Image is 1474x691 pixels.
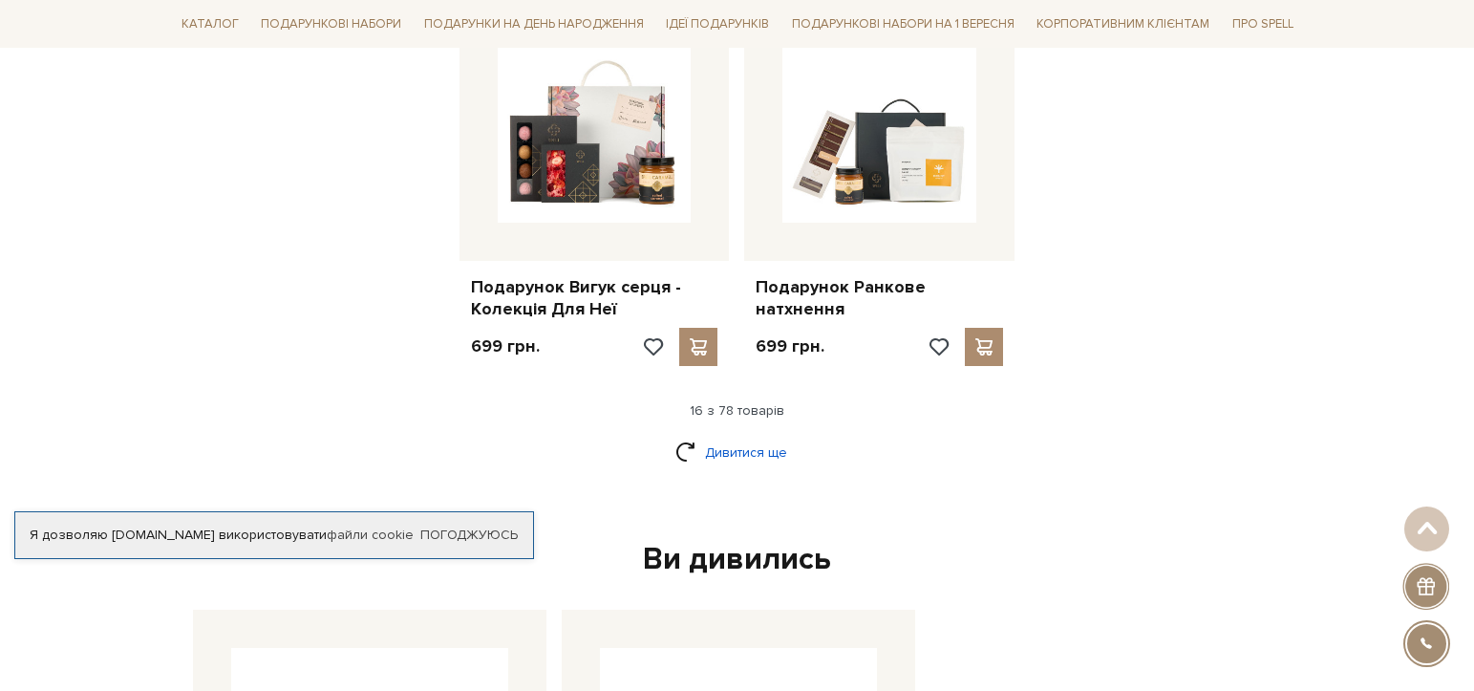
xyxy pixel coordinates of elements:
[1225,10,1301,39] a: Про Spell
[166,402,1309,420] div: 16 з 78 товарів
[675,436,800,469] a: Дивитися ще
[658,10,777,39] a: Ідеї подарунків
[174,10,246,39] a: Каталог
[784,8,1022,40] a: Подарункові набори на 1 Вересня
[417,10,652,39] a: Подарунки на День народження
[327,527,414,543] a: файли cookie
[756,276,1003,321] a: Подарунок Ранкове натхнення
[420,527,518,544] a: Погоджуюсь
[471,335,540,357] p: 699 грн.
[1029,8,1217,40] a: Корпоративним клієнтам
[185,540,1290,580] div: Ви дивились
[253,10,409,39] a: Подарункові набори
[471,276,718,321] a: Подарунок Вигук серця - Колекція Для Неї
[756,335,824,357] p: 699 грн.
[15,527,533,544] div: Я дозволяю [DOMAIN_NAME] використовувати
